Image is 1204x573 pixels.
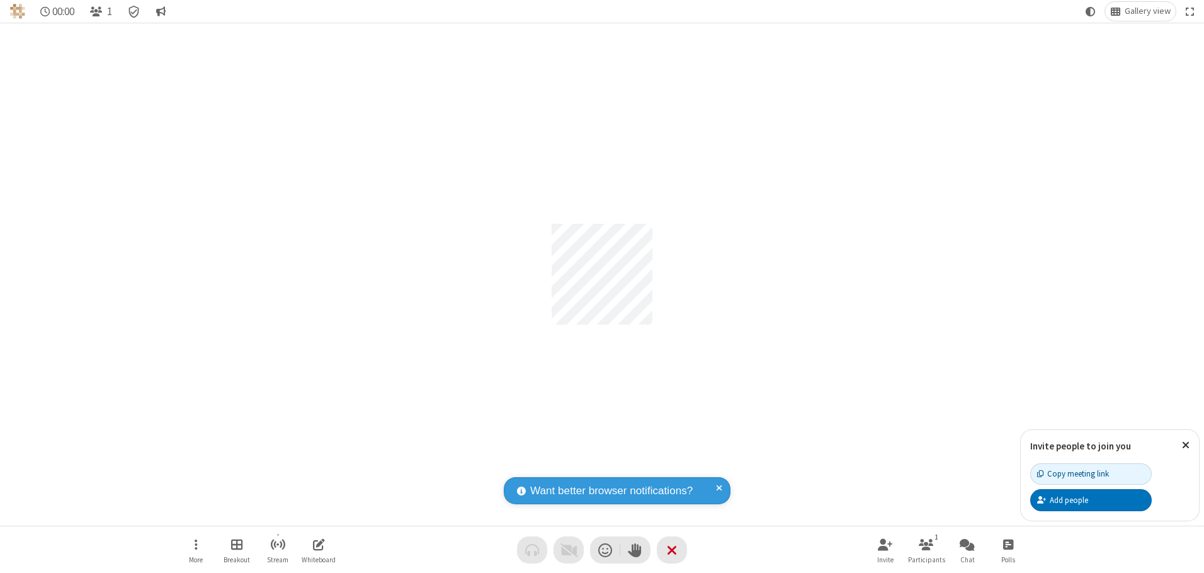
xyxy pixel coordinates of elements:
[224,556,250,564] span: Breakout
[1081,2,1101,21] button: Using system theme
[52,6,74,18] span: 00:00
[960,556,975,564] span: Chat
[267,556,288,564] span: Stream
[554,536,584,564] button: Video
[107,6,112,18] span: 1
[517,536,547,564] button: Audio problem - check your Internet connection or call by phone
[530,483,693,499] span: Want better browser notifications?
[84,2,117,21] button: Open participant list
[300,532,338,568] button: Open shared whiteboard
[177,532,215,568] button: Open menu
[150,2,171,21] button: Conversation
[931,531,942,543] div: 1
[1030,463,1152,485] button: Copy meeting link
[122,2,146,21] div: Meeting details Encryption enabled
[657,536,687,564] button: End or leave meeting
[908,556,945,564] span: Participants
[877,556,894,564] span: Invite
[1181,2,1200,21] button: Fullscreen
[620,536,650,564] button: Raise hand
[189,556,203,564] span: More
[907,532,945,568] button: Open participant list
[1105,2,1176,21] button: Change layout
[35,2,80,21] div: Timer
[10,4,25,19] img: QA Selenium DO NOT DELETE OR CHANGE
[866,532,904,568] button: Invite participants (Alt+I)
[1037,468,1109,480] div: Copy meeting link
[218,532,256,568] button: Manage Breakout Rooms
[1125,6,1171,16] span: Gallery view
[1173,430,1199,461] button: Close popover
[259,532,297,568] button: Start streaming
[1030,440,1131,452] label: Invite people to join you
[1030,489,1152,511] button: Add people
[590,536,620,564] button: Send a reaction
[302,556,336,564] span: Whiteboard
[1001,556,1015,564] span: Polls
[948,532,986,568] button: Open chat
[989,532,1027,568] button: Open poll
